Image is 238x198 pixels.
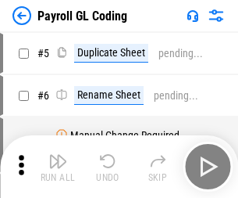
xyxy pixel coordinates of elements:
[186,9,199,22] img: Support
[37,47,49,59] span: # 5
[158,48,203,59] div: pending...
[70,130,179,142] div: Manual Change Required
[74,44,148,63] div: Duplicate Sheet
[12,6,31,25] img: Back
[37,9,127,23] div: Payroll GL Coding
[154,90,198,102] div: pending...
[74,86,144,105] div: Rename Sheet
[207,6,226,25] img: Settings menu
[37,89,49,102] span: # 6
